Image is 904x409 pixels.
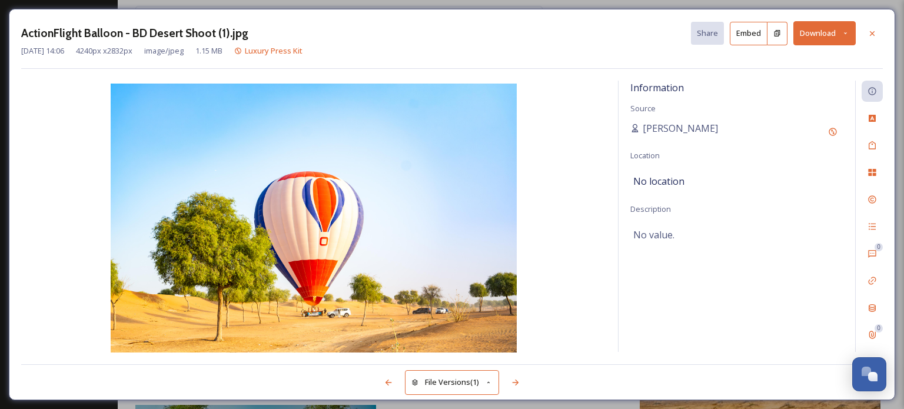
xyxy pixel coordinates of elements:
[630,150,660,161] span: Location
[633,228,674,242] span: No value.
[630,81,684,94] span: Information
[793,21,856,45] button: Download
[21,25,248,42] h3: ActionFlight Balloon - BD Desert Shoot (1).jpg
[76,45,132,56] span: 4240 px x 2832 px
[875,324,883,332] div: 0
[852,357,886,391] button: Open Chat
[21,45,64,56] span: [DATE] 14:06
[630,204,671,214] span: Description
[730,22,767,45] button: Embed
[21,84,606,355] img: ActionFlight%20Balloon%20-%20BD%20Desert%20Shoot%20%281%29.jpg
[875,243,883,251] div: 0
[195,45,222,56] span: 1.15 MB
[643,121,718,135] span: [PERSON_NAME]
[405,370,499,394] button: File Versions(1)
[245,45,303,56] span: Luxury Press Kit
[630,103,656,114] span: Source
[691,22,724,45] button: Share
[144,45,184,56] span: image/jpeg
[633,174,684,188] span: No location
